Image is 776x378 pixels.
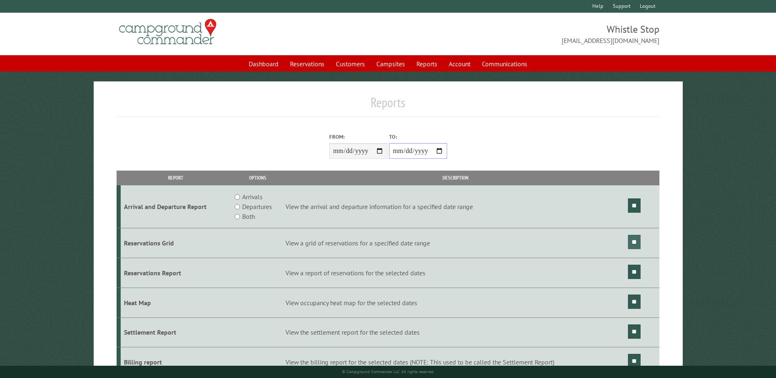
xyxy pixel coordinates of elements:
a: Campsites [371,56,410,72]
a: Account [444,56,475,72]
a: Reports [412,56,442,72]
a: Reservations [285,56,329,72]
th: Options [231,171,284,185]
td: View the arrival and departure information for a specified date range [284,185,627,228]
th: Report [121,171,231,185]
label: Departures [242,202,272,211]
span: Whistle Stop [EMAIL_ADDRESS][DOMAIN_NAME] [388,22,659,45]
a: Dashboard [244,56,283,72]
th: Description [284,171,627,185]
td: Reservations Grid [121,228,231,258]
td: View a grid of reservations for a specified date range [284,228,627,258]
td: View the settlement report for the selected dates [284,317,627,347]
label: Arrivals [242,192,263,202]
td: Billing report [121,347,231,377]
td: View occupancy heat map for the selected dates [284,288,627,317]
td: View a report of reservations for the selected dates [284,258,627,288]
td: Settlement Report [121,317,231,347]
td: Heat Map [121,288,231,317]
td: Reservations Report [121,258,231,288]
a: Communications [477,56,532,72]
td: Arrival and Departure Report [121,185,231,228]
label: Both [242,211,255,221]
small: © Campground Commander LLC. All rights reserved. [342,369,434,374]
label: From: [329,133,387,141]
td: View the billing report for the selected dates (NOTE: This used to be called the Settlement Report) [284,347,627,377]
a: Customers [331,56,370,72]
img: Campground Commander [117,16,219,48]
label: To: [389,133,447,141]
h1: Reports [117,94,659,117]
